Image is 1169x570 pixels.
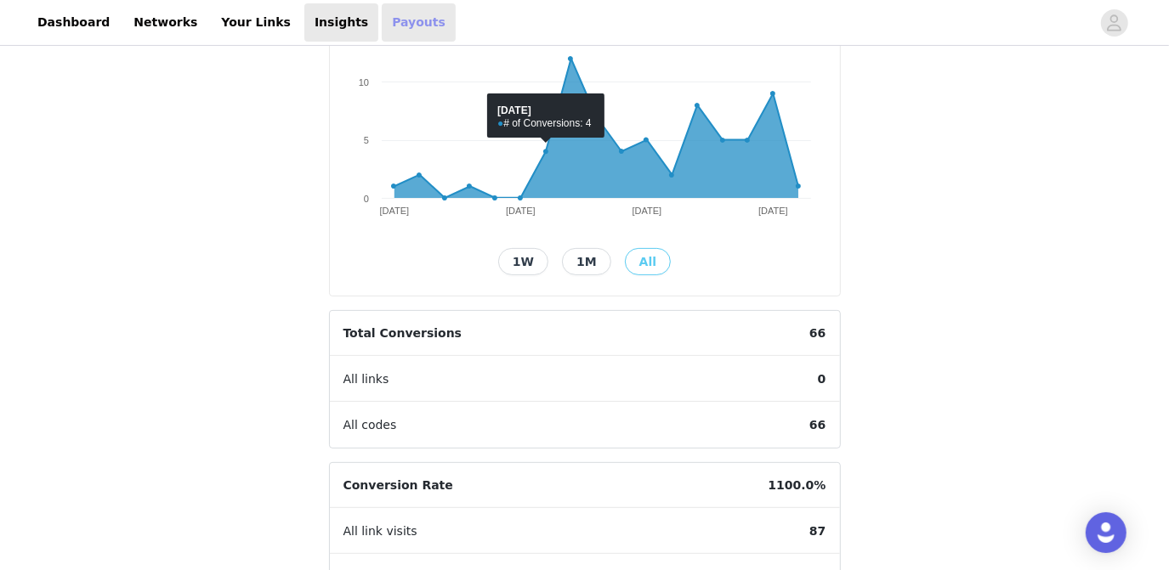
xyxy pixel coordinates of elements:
[330,311,476,356] span: Total Conversions
[211,3,301,42] a: Your Links
[506,206,536,216] text: [DATE]
[27,3,120,42] a: Dashboard
[796,403,839,448] span: 66
[754,463,839,508] span: 1100.0%
[123,3,207,42] a: Networks
[363,135,368,145] text: 5
[562,248,611,275] button: 1M
[330,509,431,554] span: All link visits
[804,357,840,402] span: 0
[1086,512,1126,553] div: Open Intercom Messenger
[498,248,548,275] button: 1W
[330,463,467,508] span: Conversion Rate
[796,311,839,356] span: 66
[363,194,368,204] text: 0
[382,3,456,42] a: Payouts
[625,248,671,275] button: All
[330,403,411,448] span: All codes
[796,509,839,554] span: 87
[330,357,403,402] span: All links
[358,77,368,87] text: 10
[632,206,661,216] text: [DATE]
[379,206,409,216] text: [DATE]
[1106,9,1122,37] div: avatar
[758,206,788,216] text: [DATE]
[304,3,378,42] a: Insights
